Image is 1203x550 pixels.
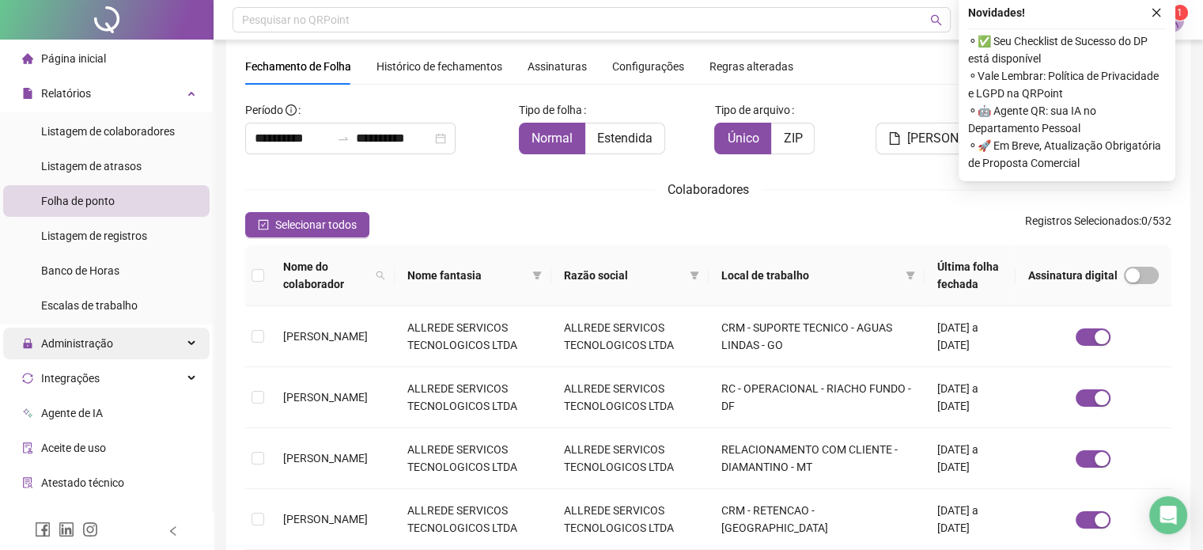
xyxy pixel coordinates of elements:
span: Normal [532,131,573,146]
td: RELACIONAMENTO COM CLIENTE - DIAMANTINO - MT [709,428,925,489]
span: Banco de Horas [41,264,119,277]
span: 1 [1177,7,1182,18]
span: audit [22,442,33,453]
td: CRM - SUPORTE TECNICO - AGUAS LINDAS - GO [709,306,925,367]
span: Assinaturas [528,61,587,72]
span: [PERSON_NAME] [283,452,368,465]
span: Único [727,131,758,146]
span: home [22,53,33,64]
span: Listagem de colaboradores [41,125,175,138]
span: file [22,88,33,99]
span: ⚬ 🚀 Em Breve, Atualização Obrigatória de Proposta Comercial [968,137,1166,172]
td: ALLREDE SERVICOS TECNOLOGICOS LTDA [551,367,709,428]
span: Nome do colaborador [283,258,369,293]
span: filter [690,271,699,280]
span: Folha de ponto [41,195,115,207]
span: Local de trabalho [721,267,899,284]
span: Gerar QRCode [41,511,112,524]
span: [PERSON_NAME] [283,513,368,525]
span: Agente de IA [41,407,103,419]
span: info-circle [286,104,297,116]
span: Configurações [612,61,684,72]
span: to [337,132,350,145]
td: ALLREDE SERVICOS TECNOLOGICOS LTDA [395,489,552,550]
span: Assinatura digital [1028,267,1118,284]
span: Escalas de trabalho [41,299,138,312]
span: Listagem de registros [41,229,147,242]
span: swap-right [337,132,350,145]
span: Registros Selecionados [1025,214,1139,227]
th: Última folha fechada [925,245,1016,306]
td: RC - OPERACIONAL - RIACHO FUNDO - DF [709,367,925,428]
span: left [168,525,179,537]
td: [DATE] a [DATE] [925,306,1016,367]
span: Colaboradores [668,182,749,197]
td: ALLREDE SERVICOS TECNOLOGICOS LTDA [551,489,709,550]
span: [PERSON_NAME] [283,330,368,343]
span: Período [245,104,283,116]
span: filter [687,264,702,287]
button: [PERSON_NAME] [876,123,1015,154]
td: ALLREDE SERVICOS TECNOLOGICOS LTDA [395,367,552,428]
span: linkedin [59,522,74,537]
span: Regras alteradas [709,61,793,72]
span: : 0 / 532 [1025,212,1171,237]
td: [DATE] a [DATE] [925,489,1016,550]
span: Aceite de uso [41,442,106,454]
td: ALLREDE SERVICOS TECNOLOGICOS LTDA [395,428,552,489]
span: search [376,271,385,280]
span: Selecionar todos [275,216,357,233]
span: ⚬ Vale Lembrar: Política de Privacidade e LGPD na QRPoint [968,67,1166,102]
span: lock [22,338,33,349]
span: Novidades ! [968,4,1025,21]
td: CRM - RETENCAO - [GEOGRAPHIC_DATA] [709,489,925,550]
span: instagram [82,522,98,537]
td: ALLREDE SERVICOS TECNOLOGICOS LTDA [551,306,709,367]
span: Estendida [597,131,653,146]
span: [PERSON_NAME] [283,391,368,404]
td: [DATE] a [DATE] [925,428,1016,489]
span: Nome fantasia [407,267,527,284]
span: [PERSON_NAME] [907,129,1002,148]
span: Integrações [41,372,100,385]
span: Página inicial [41,52,106,65]
span: filter [529,264,545,287]
span: ZIP [783,131,802,146]
span: Fechamento de Folha [245,60,351,73]
span: Administração [41,337,113,350]
sup: Atualize o seu contato no menu Meus Dados [1172,5,1188,21]
span: Relatórios [41,87,91,100]
span: ⚬ 🤖 Agente QR: sua IA no Departamento Pessoal [968,102,1166,137]
td: [DATE] a [DATE] [925,367,1016,428]
td: ALLREDE SERVICOS TECNOLOGICOS LTDA [551,428,709,489]
span: search [373,255,388,296]
span: filter [902,264,918,287]
span: sync [22,373,33,384]
span: Tipo de folha [519,101,582,119]
span: search [930,14,942,26]
span: Razão social [564,267,683,284]
span: Atestado técnico [41,476,124,489]
span: ⚬ ✅ Seu Checklist de Sucesso do DP está disponível [968,32,1166,67]
td: ALLREDE SERVICOS TECNOLOGICOS LTDA [395,306,552,367]
span: close [1151,7,1162,18]
span: facebook [35,522,51,537]
span: check-square [258,219,269,230]
span: Histórico de fechamentos [376,60,502,73]
div: Open Intercom Messenger [1149,496,1187,534]
span: filter [532,271,542,280]
span: filter [906,271,915,280]
span: Tipo de arquivo [714,101,789,119]
span: Listagem de atrasos [41,160,142,173]
button: Selecionar todos [245,212,369,237]
span: file [888,132,901,145]
span: solution [22,477,33,488]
